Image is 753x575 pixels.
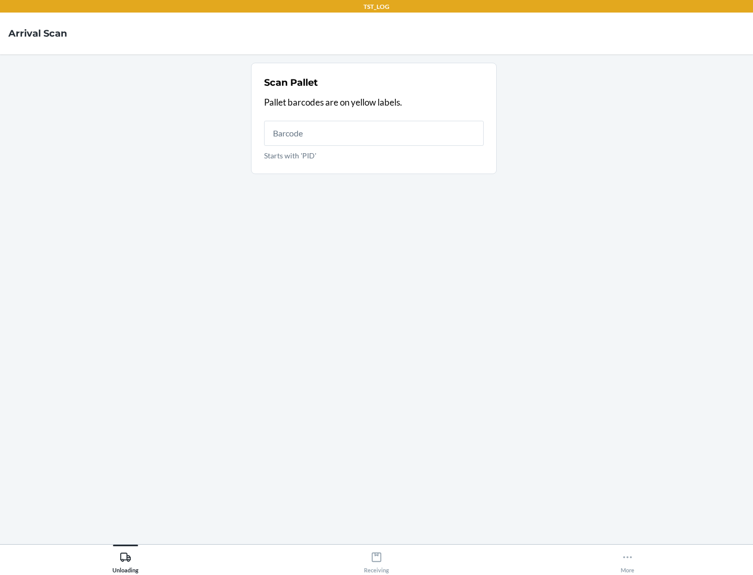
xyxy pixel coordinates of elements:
div: Unloading [112,547,139,573]
button: More [502,545,753,573]
p: TST_LOG [363,2,390,11]
p: Starts with 'PID' [264,150,484,161]
div: More [621,547,634,573]
div: Receiving [364,547,389,573]
h4: Arrival Scan [8,27,67,40]
h2: Scan Pallet [264,76,318,89]
button: Receiving [251,545,502,573]
input: Starts with 'PID' [264,121,484,146]
p: Pallet barcodes are on yellow labels. [264,96,484,109]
